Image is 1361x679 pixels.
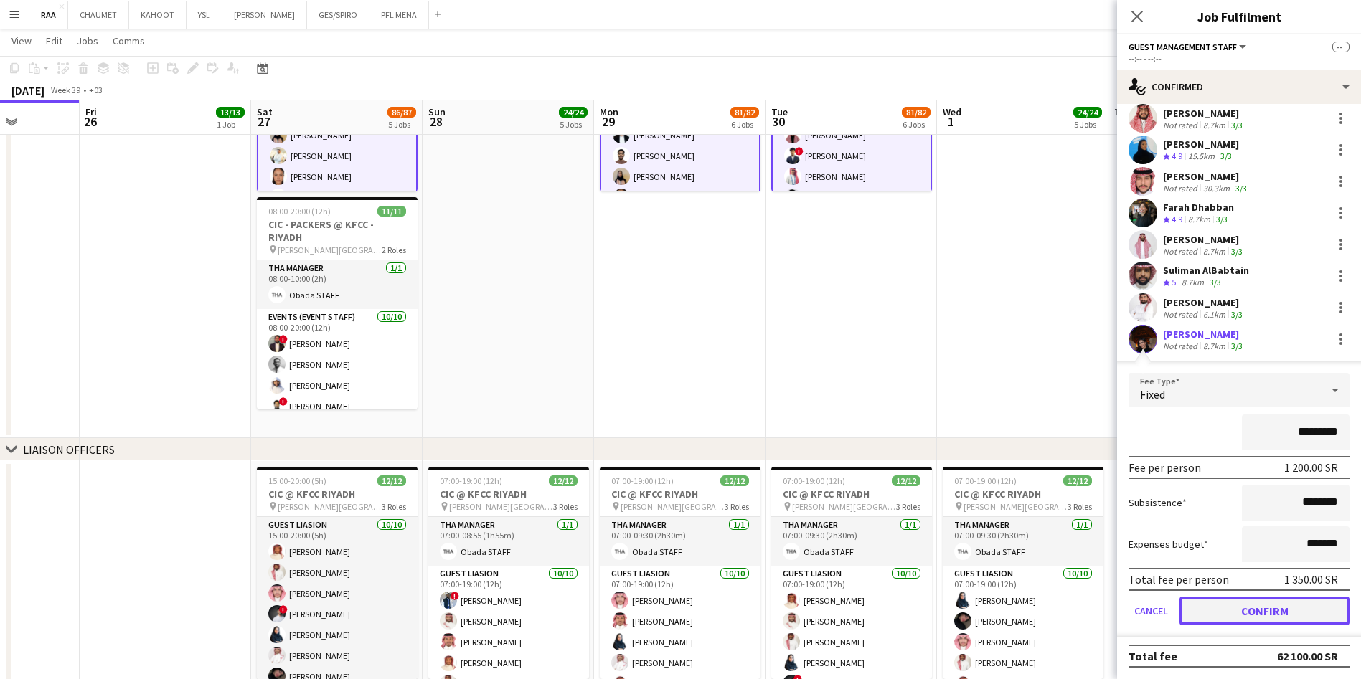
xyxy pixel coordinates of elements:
[1140,387,1165,402] span: Fixed
[449,501,553,512] span: [PERSON_NAME][GEOGRAPHIC_DATA]
[428,467,589,679] app-job-card: 07:00-19:00 (12h)12/12CIC @ KFCC RIYADH [PERSON_NAME][GEOGRAPHIC_DATA]3 RolesTHA Manager1/107:00-...
[428,105,446,118] span: Sun
[1163,107,1245,120] div: [PERSON_NAME]
[1231,246,1243,257] app-skills-label: 3/3
[217,119,244,130] div: 1 Job
[1172,151,1182,161] span: 4.9
[731,119,758,130] div: 6 Jobs
[11,83,44,98] div: [DATE]
[1112,113,1132,130] span: 2
[451,592,459,600] span: !
[1179,277,1207,289] div: 8.7km
[1200,120,1228,130] div: 8.7km
[792,501,896,512] span: [PERSON_NAME][GEOGRAPHIC_DATA]
[892,475,920,486] span: 12/12
[1129,460,1201,475] div: Fee per person
[771,467,932,679] app-job-card: 07:00-19:00 (12h)12/12CIC @ KFCC RIYADH [PERSON_NAME][GEOGRAPHIC_DATA]3 RolesTHA Manager1/107:00-...
[1163,246,1200,257] div: Not rated
[1231,341,1243,351] app-skills-label: 3/3
[68,1,129,29] button: CHAUMET
[257,488,418,500] h3: CIC @ KFCC RIYADH
[1284,572,1338,587] div: 1 350.00 SR
[1185,214,1213,226] div: 8.7km
[1216,214,1228,224] app-skills-label: 3/3
[1200,309,1228,320] div: 6.1km
[369,1,429,29] button: PFL MENA
[600,467,760,679] app-job-card: 07:00-19:00 (12h)12/12CIC @ KFCC RIYADH [PERSON_NAME][GEOGRAPHIC_DATA]3 RolesTHA Manager1/107:00-...
[71,32,104,50] a: Jobs
[1200,341,1228,351] div: 8.7km
[943,517,1103,566] app-card-role: THA Manager1/107:00-09:30 (2h30m)Obada STAFF
[725,501,749,512] span: 3 Roles
[1163,183,1200,194] div: Not rated
[1200,183,1233,194] div: 30.3km
[382,501,406,512] span: 3 Roles
[377,206,406,217] span: 11/11
[377,475,406,486] span: 12/12
[1163,233,1245,246] div: [PERSON_NAME]
[1200,246,1228,257] div: 8.7km
[216,107,245,118] span: 13/13
[1068,501,1092,512] span: 3 Roles
[1163,309,1200,320] div: Not rated
[1129,496,1187,509] label: Subsistence
[307,1,369,29] button: GES/SPIRO
[257,309,418,549] app-card-role: Events (Event Staff)10/1008:00-20:00 (12h)![PERSON_NAME][PERSON_NAME][PERSON_NAME]![PERSON_NAME]
[222,1,307,29] button: [PERSON_NAME]
[943,488,1103,500] h3: CIC @ KFCC RIYADH
[943,467,1103,679] app-job-card: 07:00-19:00 (12h)12/12CIC @ KFCC RIYADH [PERSON_NAME][GEOGRAPHIC_DATA]3 RolesTHA Manager1/107:00-...
[279,397,288,406] span: !
[1277,649,1338,663] div: 62 100.00 SR
[1163,138,1239,151] div: [PERSON_NAME]
[257,218,418,244] h3: CIC - PACKERS @ KFCC - RIYADH
[795,147,804,156] span: !
[187,1,222,29] button: YSL
[257,105,273,118] span: Sat
[769,113,788,130] span: 30
[1129,42,1248,52] button: Guest Management Staff
[903,119,930,130] div: 6 Jobs
[1235,183,1247,194] app-skills-label: 3/3
[621,501,725,512] span: [PERSON_NAME][GEOGRAPHIC_DATA]
[598,113,618,130] span: 29
[6,32,37,50] a: View
[1117,70,1361,104] div: Confirmed
[257,467,418,679] app-job-card: 15:00-20:00 (5h)12/12CIC @ KFCC RIYADH [PERSON_NAME][GEOGRAPHIC_DATA]3 RolesGuest Liasion10/1015:...
[113,34,145,47] span: Comms
[440,475,502,486] span: 07:00-19:00 (12h)
[1073,107,1102,118] span: 24/24
[1114,105,1132,118] span: Thu
[964,501,1068,512] span: [PERSON_NAME][GEOGRAPHIC_DATA]
[1129,597,1174,625] button: Cancel
[85,105,97,118] span: Fri
[107,32,151,50] a: Comms
[1129,649,1177,663] div: Total fee
[279,335,288,343] span: !
[268,206,331,217] span: 08:00-20:00 (12h)
[1163,328,1245,341] div: [PERSON_NAME]
[943,105,961,118] span: Wed
[1163,341,1200,351] div: Not rated
[257,260,418,309] app-card-role: THA Manager1/108:00-10:00 (2h)Obada STAFF
[600,488,760,500] h3: CIC @ KFCC RIYADH
[771,517,932,566] app-card-role: THA Manager1/107:00-09:30 (2h30m)Obada STAFF
[388,119,415,130] div: 5 Jobs
[257,197,418,409] app-job-card: 08:00-20:00 (12h)11/11CIC - PACKERS @ KFCC - RIYADH [PERSON_NAME][GEOGRAPHIC_DATA] - [GEOGRAPHIC_...
[1220,151,1232,161] app-skills-label: 3/3
[1129,42,1237,52] span: Guest Management Staff
[1210,277,1221,288] app-skills-label: 3/3
[11,34,32,47] span: View
[1185,151,1218,163] div: 15.5km
[771,105,788,118] span: Tue
[1063,475,1092,486] span: 12/12
[1129,53,1350,64] div: --:-- - --:--
[1284,460,1338,475] div: 1 200.00 SR
[387,107,416,118] span: 86/87
[428,517,589,566] app-card-role: THA Manager1/107:00-08:55 (1h55m)Obada STAFF
[1163,170,1250,183] div: [PERSON_NAME]
[771,488,932,500] h3: CIC @ KFCC RIYADH
[954,475,1017,486] span: 07:00-19:00 (12h)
